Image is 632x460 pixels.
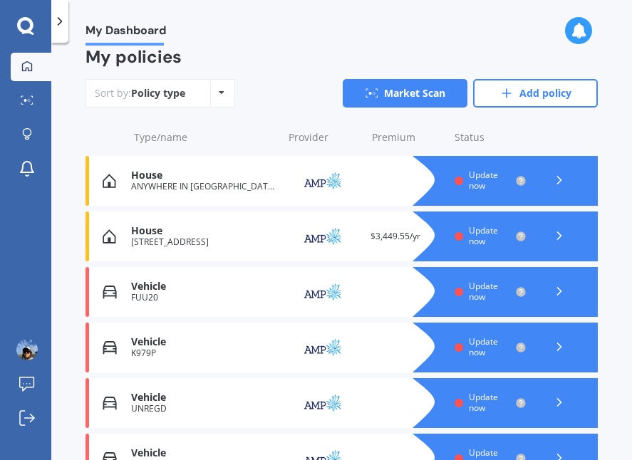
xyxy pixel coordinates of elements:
[289,130,361,145] div: Provider
[287,167,358,194] img: AMP
[343,79,467,108] a: Market Scan
[131,169,276,182] div: House
[131,404,276,414] div: UNREGD
[131,225,276,237] div: House
[131,348,276,358] div: K979P
[469,224,498,246] span: Update now
[469,335,498,357] span: Update now
[372,130,444,145] div: Premium
[287,223,358,250] img: AMP
[103,396,117,410] img: Vehicle
[131,392,276,404] div: Vehicle
[131,182,276,192] div: ANYWHERE IN [GEOGRAPHIC_DATA] ANYWHERE IN [GEOGRAPHIC_DATA] 9999
[287,390,358,417] img: AMP
[95,86,185,100] div: Sort by:
[469,280,498,302] span: Update now
[16,339,38,360] img: ACg8ocKB4f2qNI8avAa15XR2uHPIk2UPZBWEGjNd_DiqMBwLIK4TVbdv=s96-c
[103,340,117,355] img: Vehicle
[287,334,358,361] img: AMP
[131,293,276,303] div: FUU20
[103,285,117,299] img: Vehicle
[131,281,276,293] div: Vehicle
[86,47,182,68] div: My policies
[287,278,358,305] img: AMP
[131,336,276,348] div: Vehicle
[134,130,277,145] div: Type/name
[131,86,185,100] div: Policy type
[473,79,598,108] a: Add policy
[455,130,527,145] div: Status
[131,447,276,459] div: Vehicle
[103,229,116,244] img: House
[469,169,498,191] span: Update now
[86,23,166,43] span: My Dashboard
[371,230,420,242] span: $3,449.55/yr
[103,174,116,188] img: House
[469,391,498,413] span: Update now
[131,237,276,247] div: [STREET_ADDRESS]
